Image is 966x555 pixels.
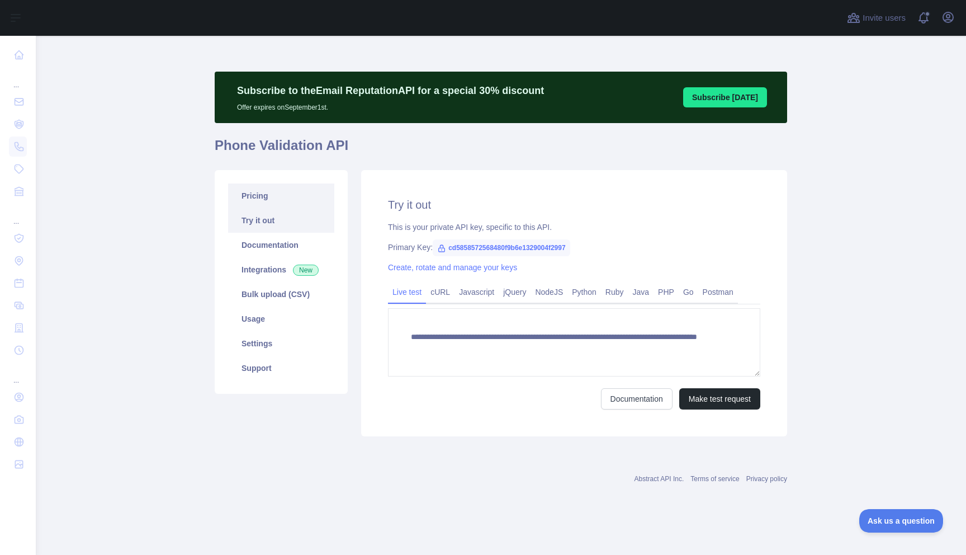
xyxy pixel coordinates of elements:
a: PHP [654,283,679,301]
span: cd5858572568480f9b6e1329004f2997 [433,239,570,256]
a: Privacy policy [746,475,787,483]
a: Integrations New [228,257,334,282]
a: NodeJS [531,283,567,301]
h1: Phone Validation API [215,137,787,163]
p: Subscribe to the Email Reputation API for a special 30 % discount [237,83,544,98]
a: Python [567,283,601,301]
a: cURL [426,283,454,301]
button: Invite users [845,9,908,27]
div: ... [9,363,27,385]
a: Usage [228,307,334,331]
div: This is your private API key, specific to this API. [388,222,760,233]
button: Subscribe [DATE] [683,87,767,107]
a: Try it out [228,208,334,233]
a: Java [628,283,654,301]
a: Ruby [601,283,628,301]
a: Abstract API Inc. [634,475,684,483]
a: Pricing [228,184,334,208]
a: Documentation [601,388,673,410]
a: Live test [388,283,426,301]
h2: Try it out [388,197,760,213]
a: Go [679,283,698,301]
a: Postman [698,283,738,301]
button: Make test request [679,388,760,410]
a: jQuery [499,283,531,301]
a: Bulk upload (CSV) [228,282,334,307]
a: Settings [228,331,334,356]
span: New [293,265,319,276]
div: ... [9,204,27,226]
a: Create, rotate and manage your keys [388,263,517,272]
iframe: Toggle Customer Support [859,509,944,533]
a: Support [228,356,334,380]
div: Primary Key: [388,242,760,253]
a: Terms of service [690,475,739,483]
a: Javascript [454,283,499,301]
span: Invite users [863,12,906,25]
a: Documentation [228,233,334,257]
p: Offer expires on September 1st. [237,98,544,112]
div: ... [9,67,27,90]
